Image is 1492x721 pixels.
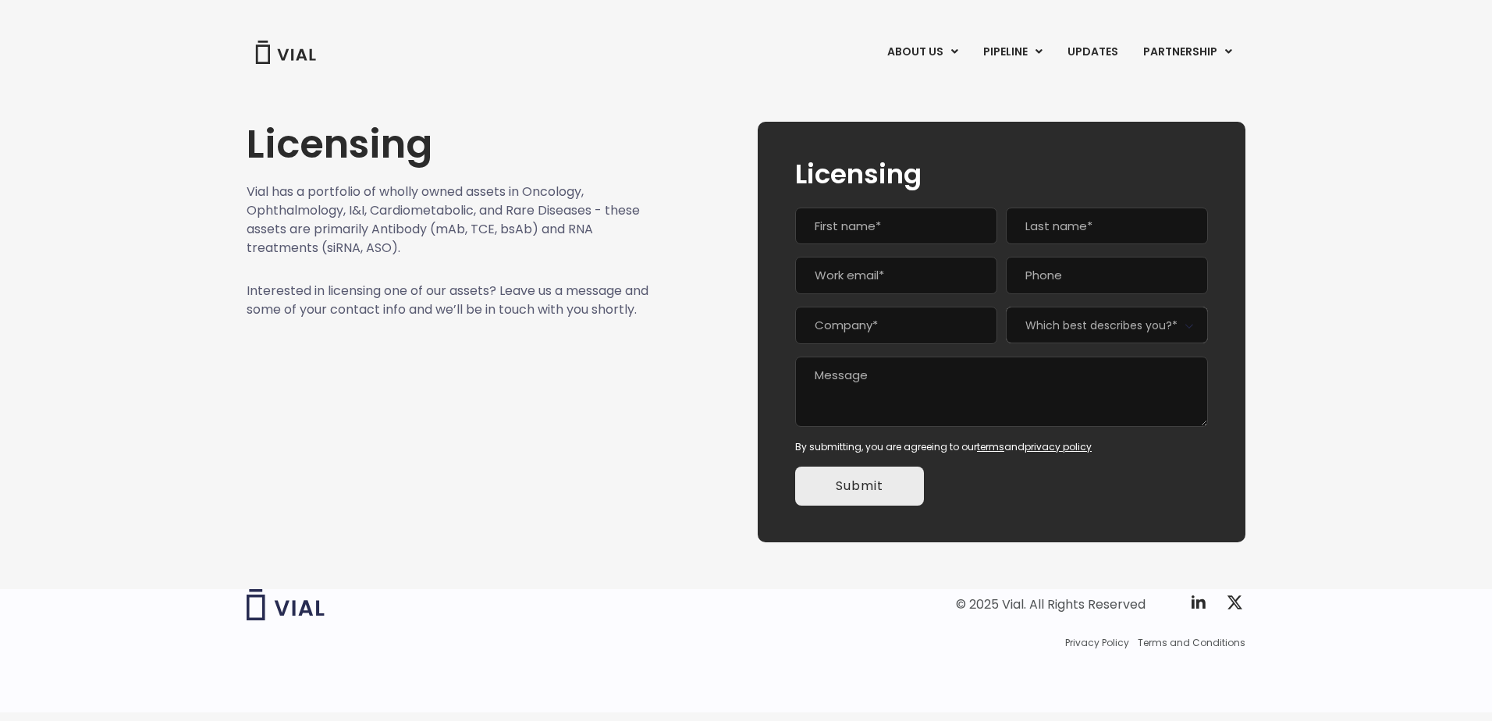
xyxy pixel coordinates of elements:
[956,596,1146,613] div: © 2025 Vial. All Rights Reserved
[1025,440,1092,453] a: privacy policy
[977,440,1004,453] a: terms
[795,208,997,245] input: First name*
[1006,208,1208,245] input: Last name*
[1006,257,1208,294] input: Phone
[1138,636,1245,650] a: Terms and Conditions
[1131,39,1245,66] a: PARTNERSHIPMenu Toggle
[971,39,1054,66] a: PIPELINEMenu Toggle
[795,440,1208,454] div: By submitting, you are agreeing to our and
[247,282,649,319] p: Interested in licensing one of our assets? Leave us a message and some of your contact info and w...
[247,589,325,620] img: Vial logo wih "Vial" spelled out
[795,307,997,344] input: Company*
[795,257,997,294] input: Work email*
[1065,636,1129,650] a: Privacy Policy
[795,159,1208,189] h2: Licensing
[875,39,970,66] a: ABOUT USMenu Toggle
[1006,307,1208,343] span: Which best describes you?*
[254,41,317,64] img: Vial Logo
[247,122,649,167] h1: Licensing
[247,183,649,257] p: Vial has a portfolio of wholly owned assets in Oncology, Ophthalmology, I&I, Cardiometabolic, and...
[795,467,924,506] input: Submit
[1055,39,1130,66] a: UPDATES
